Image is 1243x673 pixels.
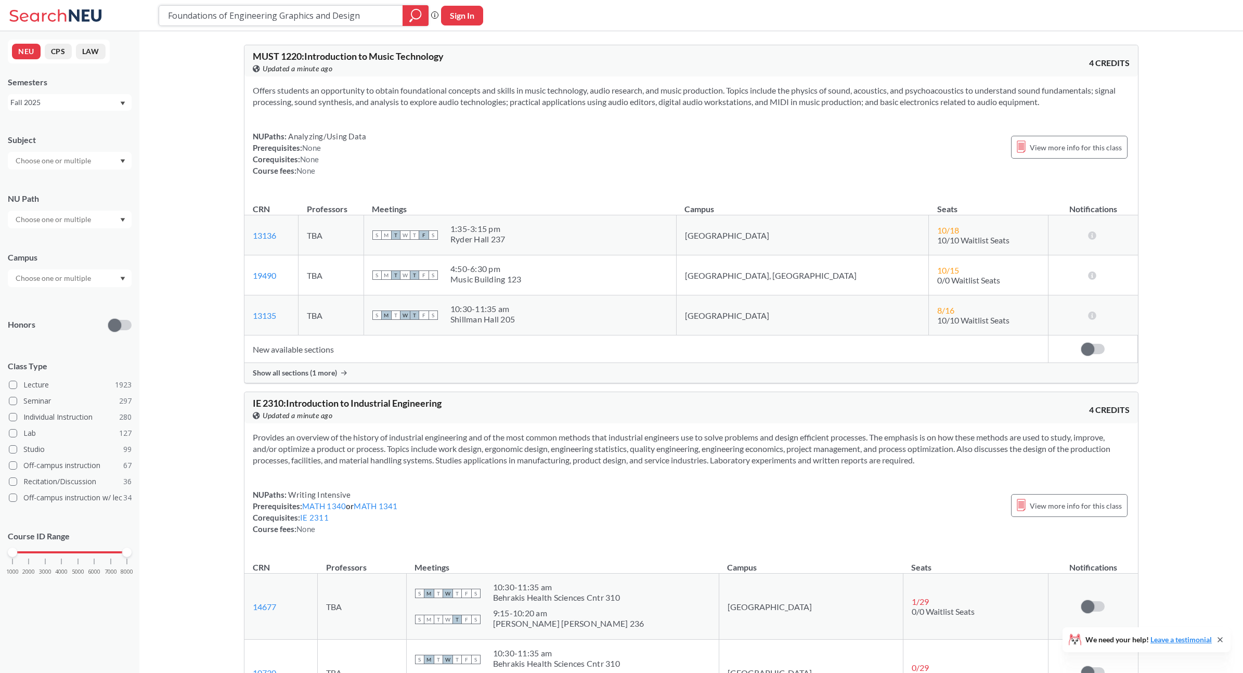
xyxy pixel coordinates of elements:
span: None [300,154,319,164]
span: S [471,589,481,598]
svg: Dropdown arrow [120,159,125,163]
span: Updated a minute ago [263,63,332,74]
span: S [415,615,424,624]
span: 10 / 18 [937,225,959,235]
span: 280 [119,411,132,423]
span: F [462,615,471,624]
span: S [471,655,481,664]
input: Choose one or multiple [10,154,98,167]
a: IE 2311 [300,513,329,522]
span: View more info for this class [1030,141,1122,154]
div: 10:30 - 11:35 am [450,304,515,314]
svg: Dropdown arrow [120,101,125,106]
div: 1:35 - 3:15 pm [450,224,506,234]
span: M [424,615,434,624]
a: Leave a testimonial [1150,635,1212,644]
span: View more info for this class [1030,499,1122,512]
div: 4:50 - 6:30 pm [450,264,522,274]
div: [PERSON_NAME] [PERSON_NAME] 236 [493,618,644,629]
td: New available sections [244,335,1048,363]
a: MATH 1341 [354,501,397,511]
span: T [434,655,443,664]
span: Show all sections (1 more) [253,368,337,378]
span: 297 [119,395,132,407]
span: S [372,310,382,320]
p: Course ID Range [8,530,132,542]
label: Studio [9,443,132,456]
a: 14677 [253,602,276,612]
span: S [429,230,438,240]
div: Ryder Hall 237 [450,234,506,244]
button: LAW [76,44,106,59]
span: 10/10 Waitlist Seats [937,315,1009,325]
button: Sign In [441,6,483,25]
span: None [296,166,315,175]
div: Music Building 123 [450,274,522,284]
span: We need your help! [1085,636,1212,643]
div: Dropdown arrow [8,269,132,287]
a: 19490 [253,270,276,280]
span: S [429,310,438,320]
div: Dropdown arrow [8,211,132,228]
span: 99 [123,444,132,455]
span: T [452,615,462,624]
span: T [452,655,462,664]
span: 67 [123,460,132,471]
div: NU Path [8,193,132,204]
th: Campus [719,551,903,574]
div: Fall 2025 [10,97,119,108]
label: Recitation/Discussion [9,475,132,488]
span: S [471,615,481,624]
span: 2000 [22,569,35,575]
span: Analyzing/Using Data [287,132,366,141]
span: IE 2310 : Introduction to Industrial Engineering [253,397,442,409]
a: 13136 [253,230,276,240]
div: Behrakis Health Sciences Cntr 310 [493,658,620,669]
span: W [443,589,452,598]
span: 34 [123,492,132,503]
th: Campus [676,193,928,215]
span: W [400,270,410,280]
span: 7000 [105,569,117,575]
span: M [382,230,391,240]
th: Seats [903,551,1048,574]
p: Honors [8,319,35,331]
span: None [302,143,321,152]
td: [GEOGRAPHIC_DATA] [676,215,928,255]
span: F [462,589,471,598]
div: 9:15 - 10:20 am [493,608,644,618]
span: S [415,655,424,664]
div: 10:30 - 11:35 am [493,582,620,592]
span: 36 [123,476,132,487]
span: 4 CREDITS [1089,404,1130,416]
th: Notifications [1048,551,1138,574]
label: Off-campus instruction [9,459,132,472]
span: W [443,615,452,624]
span: F [462,655,471,664]
th: Meetings [406,551,719,574]
span: S [372,230,382,240]
input: Choose one or multiple [10,272,98,284]
input: Class, professor, course number, "phrase" [167,7,395,24]
input: Choose one or multiple [10,213,98,226]
div: CRN [253,562,270,573]
th: Seats [929,193,1048,215]
td: TBA [318,574,407,640]
a: MATH 1340 [302,501,346,511]
span: T [410,270,419,280]
span: 8 / 16 [937,305,954,315]
span: W [443,655,452,664]
span: M [382,270,391,280]
span: 0/0 Waitlist Seats [912,606,975,616]
label: Lab [9,426,132,440]
div: Show all sections (1 more) [244,363,1138,383]
span: 1 / 29 [912,597,929,606]
td: TBA [299,295,364,335]
th: Professors [318,551,407,574]
span: 1923 [115,379,132,391]
span: W [400,310,410,320]
span: 10 / 15 [937,265,959,275]
div: CRN [253,203,270,215]
span: MUST 1220 : Introduction to Music Technology [253,50,444,62]
span: 0/0 Waitlist Seats [937,275,1000,285]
